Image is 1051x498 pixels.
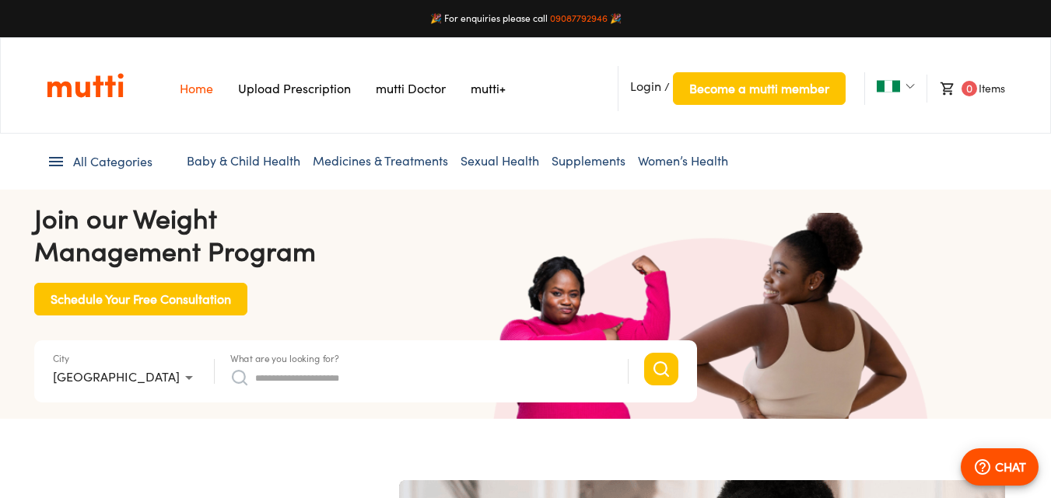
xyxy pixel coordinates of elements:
span: Become a mutti member [689,78,829,99]
button: Search [644,353,678,385]
li: Items [927,75,1004,103]
a: Navigates to Home Page [180,81,213,96]
a: 09087792946 [550,12,608,24]
a: Women’s Health [638,153,728,169]
span: Schedule Your Free Consultation [51,288,231,310]
a: Schedule Your Free Consultation [34,291,247,304]
span: All Categories [73,153,152,171]
a: Navigates to mutti+ page [471,81,506,96]
img: Nigeria [877,78,900,94]
div: [GEOGRAPHIC_DATA] [53,365,198,390]
span: 0 [962,81,977,96]
h4: Join our Weight Management Program [34,202,697,267]
a: Navigates to mutti doctor website [376,81,446,96]
li: / [618,66,846,111]
label: City [53,353,69,363]
span: Login [630,78,661,94]
img: Logo [47,72,124,99]
a: Navigates to Prescription Upload Page [238,81,351,96]
button: Become a mutti member [673,72,846,105]
a: Baby & Child Health [187,153,300,169]
button: CHAT [961,448,1039,486]
label: What are you looking for? [230,353,339,363]
a: Sexual Health [461,153,539,169]
a: Supplements [552,153,625,169]
a: Medicines & Treatments [313,153,448,169]
img: Dropdown [906,82,915,91]
p: CHAT [995,458,1026,476]
a: Link on the logo navigates to HomePage [47,72,124,99]
button: Schedule Your Free Consultation [34,283,247,315]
